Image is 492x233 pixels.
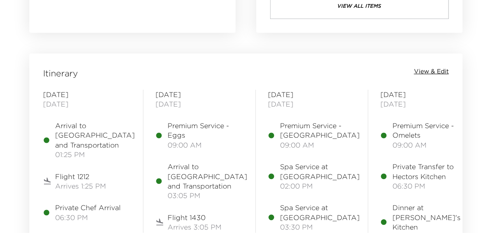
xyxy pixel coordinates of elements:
span: Premium Service - [GEOGRAPHIC_DATA] [280,121,360,140]
span: 01:25 PM [55,150,135,159]
span: 03:05 PM [168,191,247,200]
span: [DATE] [156,99,243,109]
span: 09:00 AM [168,140,243,150]
span: [DATE] [268,90,356,99]
span: Private Transfer to Hectors Kitchen [392,162,468,181]
button: View & Edit [414,67,449,76]
span: Premium Service - Eggs [168,121,243,140]
span: 02:00 PM [280,181,360,191]
span: 06:30 PM [55,213,121,222]
span: Spa Service at [GEOGRAPHIC_DATA] [280,203,360,222]
span: [DATE] [380,99,468,109]
span: [DATE] [43,99,131,109]
span: Dinner at [PERSON_NAME]'s Kitchen [392,203,468,232]
span: 09:00 AM [280,140,360,150]
span: Premium Service - Omelets [392,121,468,140]
span: Flight 1430 [168,213,221,222]
span: Arrives 3:05 PM [168,222,221,232]
span: Arrives 1:25 PM [55,181,106,191]
span: Flight 1212 [55,172,106,181]
span: 09:00 AM [392,140,468,150]
span: 03:30 PM [280,222,360,232]
span: Spa Service at [GEOGRAPHIC_DATA] [280,162,360,181]
span: [DATE] [268,99,356,109]
span: Itinerary [43,67,78,79]
span: 06:30 PM [392,181,468,191]
span: [DATE] [43,90,131,99]
span: Arrival to [GEOGRAPHIC_DATA] and Transportation [55,121,135,150]
span: Private Chef Arrival [55,203,121,212]
span: [DATE] [380,90,468,99]
span: [DATE] [156,90,243,99]
span: Arrival to [GEOGRAPHIC_DATA] and Transportation [168,162,247,191]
